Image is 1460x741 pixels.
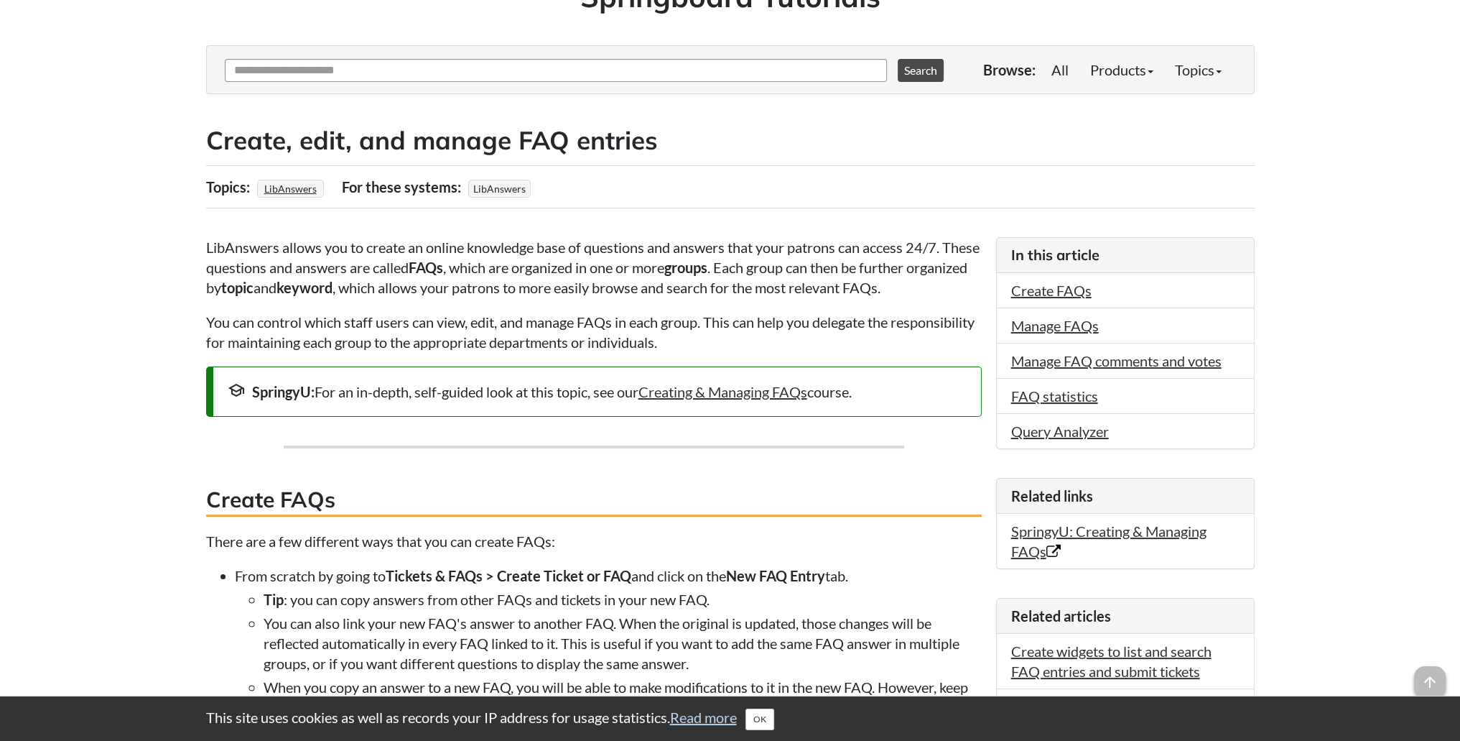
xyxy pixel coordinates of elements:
p: Browse: [983,60,1036,80]
h3: In this article [1011,245,1240,265]
span: arrow_upward [1414,666,1446,698]
div: For an in-depth, self-guided look at this topic, see our course. [228,382,967,402]
h2: Create, edit, and manage FAQ entries [206,123,1255,158]
p: You can control which staff users can view, edit, and manage FAQs in each group. This can help yo... [206,312,982,352]
p: LibAnswers allows you to create an online knowledge base of questions and answers that your patro... [206,237,982,298]
li: When you copy an answer to a new FAQ, you will be able to make modifications to it in the new FAQ... [264,677,982,737]
a: Manage FAQ comments and votes [1011,352,1222,369]
li: From scratch by going to and click on the tab. [235,566,982,737]
div: This site uses cookies as well as records your IP address for usage statistics. [192,707,1269,730]
span: school [228,382,245,399]
button: Close [745,709,774,730]
a: Read more [670,709,737,726]
span: Related links [1011,487,1093,505]
strong: keyword [276,279,333,296]
strong: topic [221,279,254,296]
strong: New FAQ Entry [726,567,825,584]
div: For these systems: [342,173,465,201]
a: FAQ statistics [1011,387,1098,405]
strong: FAQs [409,259,443,276]
strong: SpringyU: [252,383,315,400]
a: Create FAQs [1011,282,1092,299]
strong: Tickets & FAQs > Create Ticket or FAQ [386,567,631,584]
h3: Create FAQs [206,484,982,517]
a: Products [1079,55,1164,84]
li: : you can copy answers from other FAQs and tickets in your new FAQ. [264,589,982,609]
strong: groups [664,259,707,276]
a: LibAnswers [262,178,319,199]
li: You can also link your new FAQ's answer to another FAQ. When the original is updated, those chang... [264,613,982,673]
span: LibAnswers [468,180,531,198]
a: arrow_upward [1414,668,1446,685]
p: There are a few different ways that you can create FAQs: [206,531,982,551]
a: ​Manage FAQs [1011,317,1099,334]
div: Topics: [206,173,254,201]
a: All [1041,55,1079,84]
button: Search [898,59,944,82]
span: Related articles [1011,607,1111,625]
a: Create widgets to list and search FAQ entries and submit tickets [1011,643,1212,680]
strong: Tip [264,591,284,608]
a: Topics [1164,55,1232,84]
a: Creating & Managing FAQs [638,383,807,400]
a: Query Analyzer [1011,423,1109,440]
a: SpringyU: Creating & Managing FAQs [1011,523,1206,560]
